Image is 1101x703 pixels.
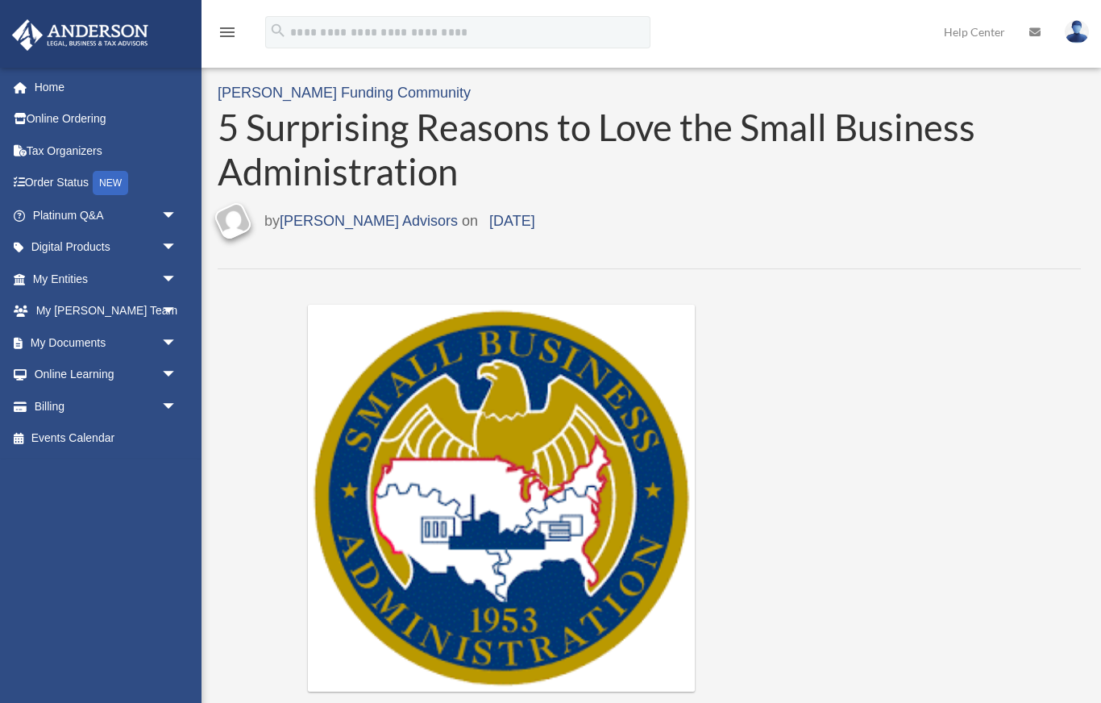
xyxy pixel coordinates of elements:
[11,390,202,422] a: Billingarrow_drop_down
[161,295,193,328] span: arrow_drop_down
[161,359,193,392] span: arrow_drop_down
[218,105,975,193] span: 5 Surprising Reasons to Love the Small Business Administration
[478,213,546,229] a: [DATE]
[280,213,458,229] a: [PERSON_NAME] Advisors
[11,199,202,231] a: Platinum Q&Aarrow_drop_down
[11,103,202,135] a: Online Ordering
[462,209,546,235] span: on
[93,171,128,195] div: NEW
[11,295,202,327] a: My [PERSON_NAME] Teamarrow_drop_down
[1065,20,1089,44] img: User Pic
[218,106,1081,193] a: 5 Surprising Reasons to Love the Small Business Administration
[11,327,202,359] a: My Documentsarrow_drop_down
[11,359,202,391] a: Online Learningarrow_drop_down
[11,231,202,264] a: Digital Productsarrow_drop_down
[11,422,202,455] a: Events Calendar
[11,167,202,200] a: Order StatusNEW
[264,209,458,235] span: by
[11,71,202,103] a: Home
[161,199,193,232] span: arrow_drop_down
[161,263,193,296] span: arrow_drop_down
[161,327,193,360] span: arrow_drop_down
[161,231,193,264] span: arrow_drop_down
[11,263,202,295] a: My Entitiesarrow_drop_down
[11,135,202,167] a: Tax Organizers
[161,390,193,423] span: arrow_drop_down
[218,23,237,42] i: menu
[7,19,153,51] img: Anderson Advisors Platinum Portal
[218,85,471,101] a: [PERSON_NAME] Funding Community
[269,22,287,40] i: search
[218,28,237,42] a: menu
